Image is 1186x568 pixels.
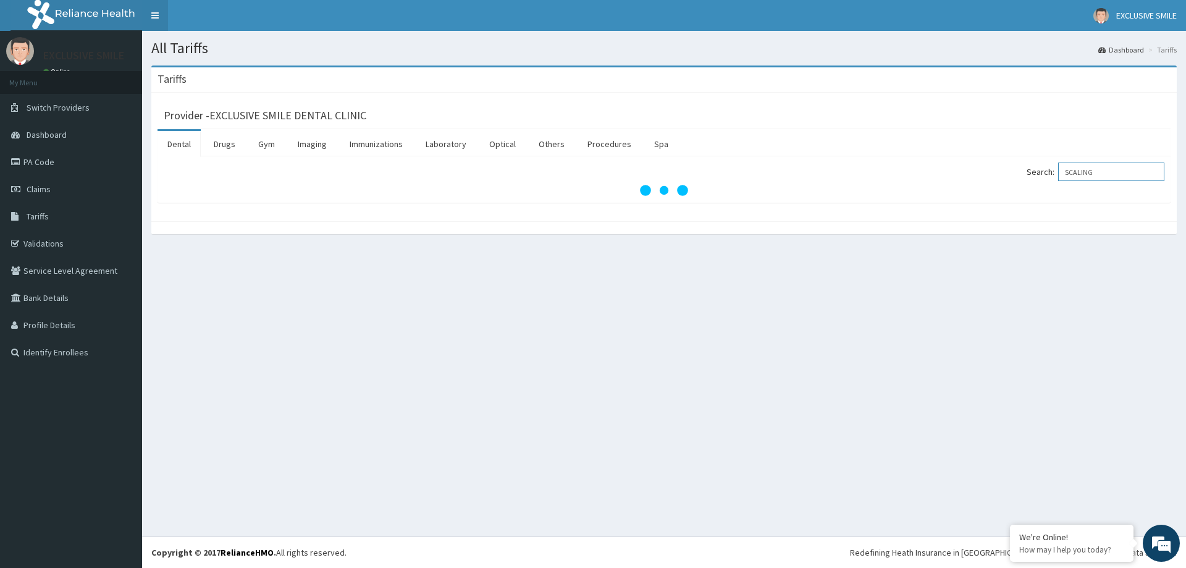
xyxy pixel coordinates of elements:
div: Redefining Heath Insurance in [GEOGRAPHIC_DATA] using Telemedicine and Data Science! [850,546,1177,559]
div: v 4.0.25 [35,20,61,30]
h3: Provider - EXCLUSIVE SMILE DENTAL CLINIC [164,110,366,121]
img: User Image [1093,8,1109,23]
div: We're Online! [1019,532,1124,543]
footer: All rights reserved. [142,536,1186,568]
img: tab_keywords_by_traffic_grey.svg [123,72,133,82]
div: Chat with us now [64,69,208,85]
a: Gym [248,131,285,157]
input: Search: [1058,163,1164,181]
a: Procedures [578,131,641,157]
span: We're online! [72,156,170,281]
a: Imaging [288,131,337,157]
textarea: Type your message and hit 'Enter' [6,337,235,381]
a: Dashboard [1098,45,1144,55]
a: Dental [158,131,201,157]
a: Immunizations [340,131,413,157]
p: EXCLUSIVE SMILE [43,50,124,61]
a: Laboratory [416,131,476,157]
span: Claims [27,184,51,195]
div: Keywords by Traffic [137,73,208,81]
label: Search: [1027,163,1164,181]
div: Minimize live chat window [203,6,232,36]
div: Domain Overview [47,73,111,81]
svg: audio-loading [639,166,689,215]
span: Tariffs [27,211,49,222]
img: User Image [6,37,34,65]
a: Optical [479,131,526,157]
img: d_794563401_company_1708531726252_794563401 [23,62,50,93]
a: Online [43,67,73,76]
span: Switch Providers [27,102,90,113]
p: How may I help you today? [1019,545,1124,555]
h1: All Tariffs [151,40,1177,56]
li: Tariffs [1145,45,1177,55]
img: website_grey.svg [20,32,30,42]
span: EXCLUSIVE SMILE [1116,10,1177,21]
a: Others [529,131,574,157]
span: Dashboard [27,129,67,140]
a: Drugs [204,131,245,157]
img: logo_orange.svg [20,20,30,30]
div: Domain: [DOMAIN_NAME] [32,32,136,42]
img: tab_domain_overview_orange.svg [33,72,43,82]
a: Spa [644,131,678,157]
h3: Tariffs [158,74,187,85]
strong: Copyright © 2017 . [151,547,276,558]
a: RelianceHMO [221,547,274,558]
